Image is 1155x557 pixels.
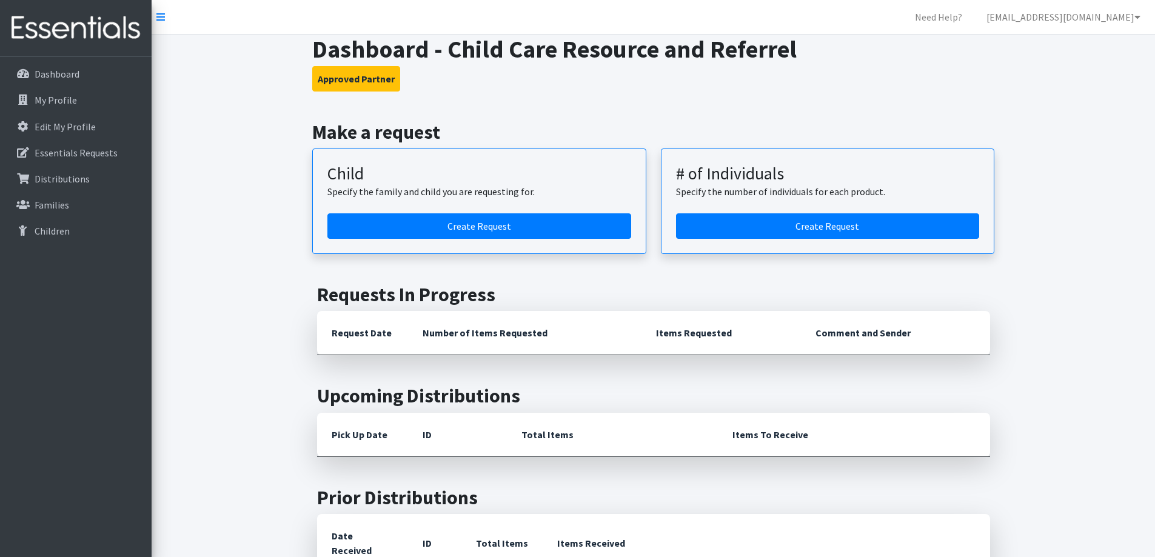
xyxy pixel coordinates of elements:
a: Essentials Requests [5,141,147,165]
h2: Make a request [312,121,994,144]
p: Specify the number of individuals for each product. [676,184,980,199]
a: Edit My Profile [5,115,147,139]
p: Essentials Requests [35,147,118,159]
h3: # of Individuals [676,164,980,184]
p: Dashboard [35,68,79,80]
h2: Upcoming Distributions [317,384,990,407]
th: Pick Up Date [317,413,408,457]
h3: Child [327,164,631,184]
a: Families [5,193,147,217]
a: Need Help? [905,5,972,29]
p: Specify the family and child you are requesting for. [327,184,631,199]
a: [EMAIL_ADDRESS][DOMAIN_NAME] [977,5,1150,29]
th: Items Requested [641,311,801,355]
h2: Requests In Progress [317,283,990,306]
th: Total Items [507,413,718,457]
p: Distributions [35,173,90,185]
p: Families [35,199,69,211]
a: Dashboard [5,62,147,86]
a: Create a request for a child or family [327,213,631,239]
th: ID [408,413,507,457]
h2: Prior Distributions [317,486,990,509]
th: Number of Items Requested [408,311,642,355]
p: My Profile [35,94,77,106]
th: Items To Receive [718,413,990,457]
th: Comment and Sender [801,311,989,355]
p: Edit My Profile [35,121,96,133]
button: Approved Partner [312,66,400,92]
h1: Dashboard - Child Care Resource and Referrel [312,35,994,64]
p: Children [35,225,70,237]
a: Children [5,219,147,243]
a: Distributions [5,167,147,191]
th: Request Date [317,311,408,355]
img: HumanEssentials [5,8,147,48]
a: Create a request by number of individuals [676,213,980,239]
a: My Profile [5,88,147,112]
